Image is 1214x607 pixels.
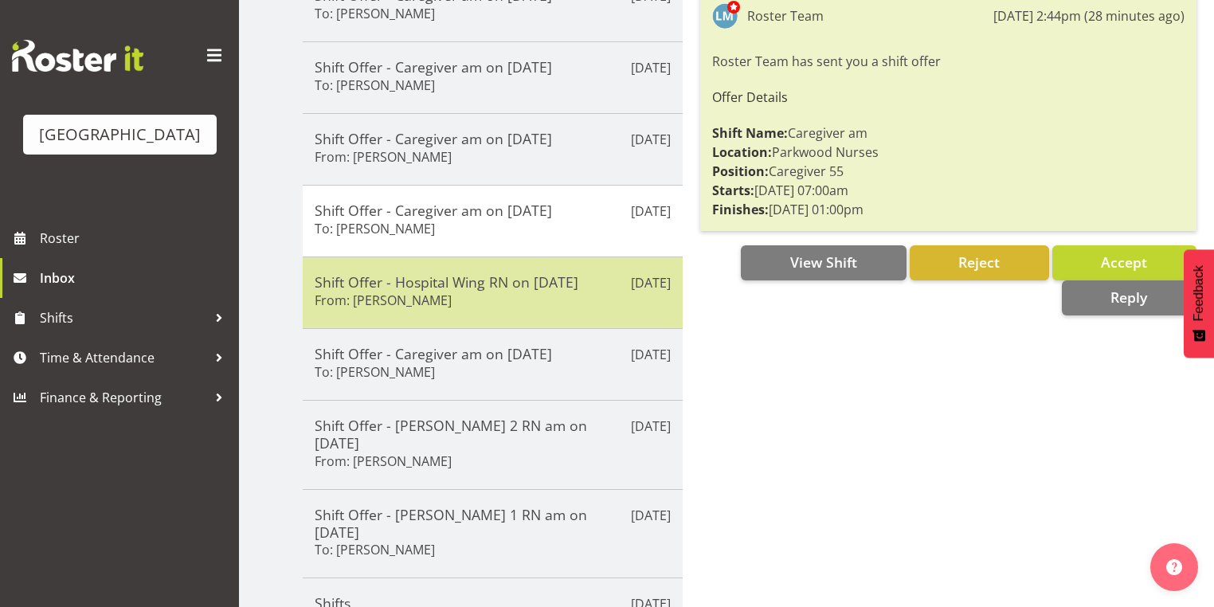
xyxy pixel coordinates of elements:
[631,273,671,292] p: [DATE]
[712,143,772,161] strong: Location:
[631,345,671,364] p: [DATE]
[1110,288,1147,307] span: Reply
[40,386,207,409] span: Finance & Reporting
[1192,265,1206,321] span: Feedback
[315,453,452,469] h6: From: [PERSON_NAME]
[315,506,671,541] h5: Shift Offer - [PERSON_NAME] 1 RN am on [DATE]
[315,6,435,22] h6: To: [PERSON_NAME]
[315,417,671,452] h5: Shift Offer - [PERSON_NAME] 2 RN am on [DATE]
[631,202,671,221] p: [DATE]
[1101,253,1147,272] span: Accept
[910,245,1049,280] button: Reject
[315,364,435,380] h6: To: [PERSON_NAME]
[958,253,1000,272] span: Reject
[40,306,207,330] span: Shifts
[315,202,671,219] h5: Shift Offer - Caregiver am on [DATE]
[12,40,143,72] img: Rosterit website logo
[631,58,671,77] p: [DATE]
[631,417,671,436] p: [DATE]
[1062,280,1196,315] button: Reply
[315,58,671,76] h5: Shift Offer - Caregiver am on [DATE]
[631,130,671,149] p: [DATE]
[712,163,769,180] strong: Position:
[631,506,671,525] p: [DATE]
[315,130,671,147] h5: Shift Offer - Caregiver am on [DATE]
[39,123,201,147] div: [GEOGRAPHIC_DATA]
[315,345,671,362] h5: Shift Offer - Caregiver am on [DATE]
[747,6,824,25] div: Roster Team
[712,90,1185,104] h6: Offer Details
[712,182,754,199] strong: Starts:
[712,201,769,218] strong: Finishes:
[315,77,435,93] h6: To: [PERSON_NAME]
[315,292,452,308] h6: From: [PERSON_NAME]
[1184,249,1214,358] button: Feedback - Show survey
[40,346,207,370] span: Time & Attendance
[790,253,857,272] span: View Shift
[1052,245,1196,280] button: Accept
[712,124,788,142] strong: Shift Name:
[712,48,1185,223] div: Roster Team has sent you a shift offer Caregiver am Parkwood Nurses Caregiver 55 [DATE] 07:00am [...
[315,273,671,291] h5: Shift Offer - Hospital Wing RN on [DATE]
[315,221,435,237] h6: To: [PERSON_NAME]
[993,6,1185,25] div: [DATE] 2:44pm (28 minutes ago)
[315,542,435,558] h6: To: [PERSON_NAME]
[741,245,906,280] button: View Shift
[40,226,231,250] span: Roster
[315,149,452,165] h6: From: [PERSON_NAME]
[40,266,231,290] span: Inbox
[1166,559,1182,575] img: help-xxl-2.png
[712,3,738,29] img: lesley-mckenzie127.jpg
